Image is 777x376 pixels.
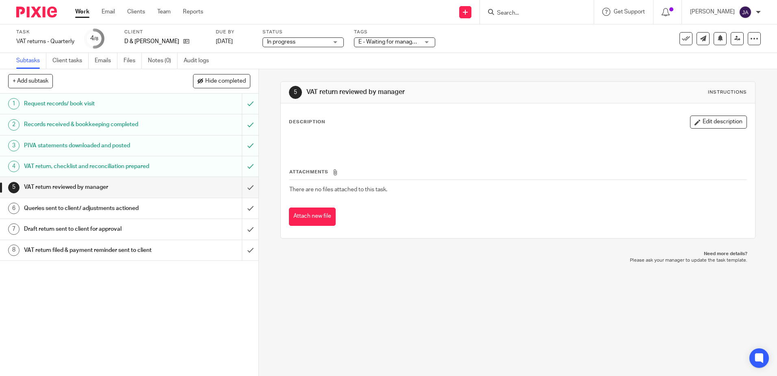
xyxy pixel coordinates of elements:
span: In progress [267,39,295,45]
a: Audit logs [184,53,215,69]
a: Reports [183,8,203,16]
h1: Request records/ book visit [24,98,164,110]
span: There are no files attached to this task. [289,187,387,192]
span: Hide completed [205,78,246,85]
div: 6 [8,203,20,214]
span: Attachments [289,170,328,174]
small: /8 [94,37,98,41]
h1: PIVA statements downloaded and posted [24,140,164,152]
div: 2 [8,119,20,131]
div: 1 [8,98,20,109]
a: Client tasks [52,53,89,69]
a: Work [75,8,89,16]
h1: Records received & bookkeeping completed [24,118,164,131]
div: 5 [8,182,20,193]
h1: VAT return reviewed by manager [24,181,164,193]
div: 4 [90,34,98,43]
h1: Queries sent to client/ adjustments actioned [24,202,164,214]
span: E - Waiting for manager review/approval [358,39,458,45]
span: [DATE] [216,39,233,44]
a: Files [124,53,142,69]
div: 4 [8,161,20,172]
p: Description [289,119,325,125]
div: 5 [289,86,302,99]
h1: VAT return, checklist and reconciliation prepared [24,160,164,173]
a: Notes (0) [148,53,178,69]
label: Tags [354,29,435,35]
a: Team [157,8,171,16]
label: Client [124,29,206,35]
button: + Add subtask [8,74,53,88]
p: D & [PERSON_NAME] [124,37,179,46]
p: [PERSON_NAME] [690,8,735,16]
span: Get Support [614,9,645,15]
a: Subtasks [16,53,46,69]
label: Task [16,29,74,35]
div: 7 [8,223,20,235]
h1: VAT return filed & payment reminder sent to client [24,244,164,256]
a: Clients [127,8,145,16]
p: Need more details? [289,251,747,257]
button: Edit description [690,116,747,129]
label: Status [263,29,344,35]
a: Emails [95,53,117,69]
label: Due by [216,29,252,35]
h1: Draft return sent to client for approval [24,223,164,235]
div: 3 [8,140,20,151]
img: svg%3E [739,6,752,19]
a: Email [102,8,115,16]
input: Search [496,10,569,17]
img: Pixie [16,7,57,17]
div: Instructions [708,89,747,96]
div: 8 [8,245,20,256]
p: Please ask your manager to update the task template. [289,257,747,264]
h1: VAT return reviewed by manager [306,88,535,96]
button: Attach new file [289,208,336,226]
button: Hide completed [193,74,250,88]
div: VAT returns - Quarterly [16,37,74,46]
